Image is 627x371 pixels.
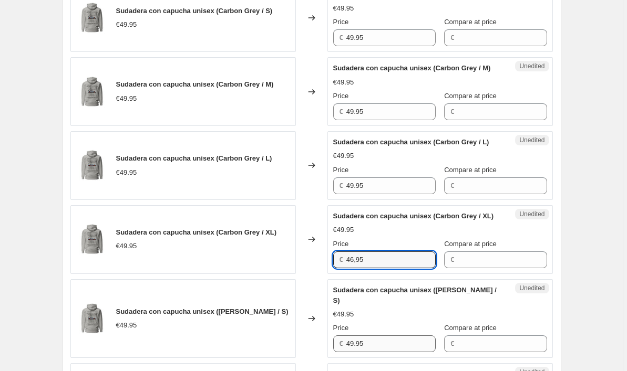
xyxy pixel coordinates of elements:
[444,166,497,174] span: Compare at price
[444,324,497,332] span: Compare at price
[450,340,454,347] span: €
[340,34,343,41] span: €
[76,224,108,255] img: cotton-heritage-m2580-i-unisex-premium-pullover-hoodie-carbon-grey-back-68c007021e7ee_80x.jpg
[444,92,497,100] span: Compare at price
[116,320,137,331] div: €49.95
[519,62,544,70] span: Unedited
[519,136,544,144] span: Unedited
[116,308,289,315] span: Sudadera con capucha unisex ([PERSON_NAME] / S)
[340,340,343,347] span: €
[333,240,349,248] span: Price
[340,108,343,115] span: €
[116,7,273,15] span: Sudadera con capucha unisex (Carbon Grey / S)
[116,167,137,178] div: €49.95
[340,256,343,263] span: €
[519,210,544,218] span: Unedited
[76,303,108,334] img: cotton-heritage-m2580-i-unisex-premium-pullover-hoodie-carbon-grey-back-68c007021e7ee_80x.jpg
[116,93,137,104] div: €49.95
[76,2,108,34] img: cotton-heritage-m2580-i-unisex-premium-pullover-hoodie-carbon-grey-back-68c007021e7ee_80x.jpg
[333,324,349,332] span: Price
[519,284,544,292] span: Unedited
[76,150,108,181] img: cotton-heritage-m2580-i-unisex-premium-pullover-hoodie-carbon-grey-back-68c007021e7ee_80x.jpg
[333,286,497,304] span: Sudadera con capucha unisex ([PERSON_NAME] / S)
[450,34,454,41] span: €
[116,19,137,30] div: €49.95
[333,77,354,88] div: €49.95
[340,182,343,189] span: €
[333,3,354,14] div: €49.95
[450,256,454,263] span: €
[333,166,349,174] span: Price
[333,92,349,100] span: Price
[116,154,272,162] span: Sudadera con capucha unisex (Carbon Grey / L)
[333,64,491,72] span: Sudadera con capucha unisex (Carbon Grey / M)
[76,76,108,108] img: cotton-heritage-m2580-i-unisex-premium-pullover-hoodie-carbon-grey-back-68c007021e7ee_80x.jpg
[116,80,274,88] span: Sudadera con capucha unisex (Carbon Grey / M)
[333,309,354,320] div: €49.95
[450,108,454,115] span: €
[333,212,494,220] span: Sudadera con capucha unisex (Carbon Grey / XL)
[444,18,497,26] span: Compare at price
[444,240,497,248] span: Compare at price
[333,18,349,26] span: Price
[333,151,354,161] div: €49.95
[333,138,489,146] span: Sudadera con capucha unisex (Carbon Grey / L)
[333,225,354,235] div: €49.95
[116,228,277,236] span: Sudadera con capucha unisex (Carbon Grey / XL)
[116,241,137,251] div: €49.95
[450,182,454,189] span: €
